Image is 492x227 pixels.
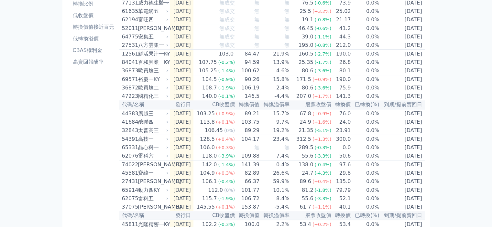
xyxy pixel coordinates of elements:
[314,68,331,73] span: (-3.6%)
[332,41,351,50] td: 212.0
[201,195,218,202] div: 115.7
[207,186,224,194] div: 112.0
[195,203,216,211] div: 145.55
[219,25,235,31] span: 無成交
[260,58,290,67] td: 13.9%
[297,25,315,32] div: 46.45
[301,186,315,194] div: 81.2
[301,169,315,177] div: 24.7
[138,118,167,126] div: 醣聯四
[122,50,137,58] div: 12561
[380,24,425,33] td: [DATE]
[290,100,332,109] th: 股票收盤價
[122,186,137,194] div: 65914
[122,76,137,83] div: 69571
[122,67,137,75] div: 36873
[312,9,331,14] span: (+3.2%)
[260,84,290,92] td: 2.4%
[297,127,315,134] div: 21.35
[70,23,117,31] li: 轉換價值接近百元
[235,58,260,67] td: 94.59
[235,67,260,75] td: 100.62
[122,161,137,169] div: 74022
[298,110,312,118] div: 67.8
[203,127,224,134] div: 106.45
[235,169,260,177] td: 82.89
[332,7,351,15] td: 25.02
[380,15,425,24] td: [DATE]
[199,144,216,151] div: 106.0
[218,162,235,167] span: (-1.4%)
[380,177,425,186] td: [DATE]
[260,118,290,126] td: 9.7%
[70,35,117,43] li: 低轉換溢價
[235,152,260,160] td: 109.88
[284,25,290,31] span: 無
[312,111,331,116] span: (+0.9%)
[138,144,167,151] div: 晶心科一
[170,50,193,58] td: [DATE]
[138,195,167,202] div: 雷科五
[332,109,351,118] td: 76.0
[332,92,351,100] td: 141.3
[70,46,117,54] li: CBAS權利金
[351,135,379,144] td: 0.0%
[332,118,351,126] td: 24.0
[254,34,259,40] span: 無
[380,109,425,118] td: [DATE]
[314,196,331,201] span: (-3.3%)
[351,169,379,177] td: 0.0%
[351,160,379,169] td: 0.0%
[138,7,167,15] div: 華電網五
[170,41,193,50] td: [DATE]
[170,15,193,24] td: [DATE]
[332,50,351,58] td: 190.0
[301,195,315,202] div: 55.6
[138,16,167,24] div: 富旺四
[254,8,259,14] span: 無
[301,67,315,75] div: 80.6
[351,15,379,24] td: 0.0%
[314,17,331,22] span: (-0.8%)
[351,194,379,203] td: 0.0%
[122,92,137,100] div: 47223
[380,67,425,75] td: [DATE]
[332,67,351,75] td: 80.1
[70,22,117,32] a: 轉換價值接近百元
[332,33,351,41] td: 44.3
[122,195,137,202] div: 62075
[170,160,193,169] td: [DATE]
[332,143,351,152] td: 0.0
[332,186,351,195] td: 79.79
[260,92,290,100] td: -4.4%
[170,92,193,100] td: [DATE]
[260,194,290,203] td: 8.4%
[138,161,167,169] div: [PERSON_NAME]
[260,177,290,186] td: 59.9%
[351,7,379,15] td: 0.0%
[122,178,137,185] div: 27431
[138,178,167,185] div: [PERSON_NAME]
[235,118,260,126] td: 103.75
[298,7,312,15] div: 25.5
[351,109,379,118] td: 0.0%
[332,58,351,67] td: 26.8
[351,177,379,186] td: 0.0%
[218,77,235,82] span: (-0.9%)
[332,194,351,203] td: 52.1
[70,45,117,56] a: CBAS權利金
[224,188,235,193] span: (0%)
[260,135,290,144] td: 23.4%
[351,50,379,58] td: 0.0%
[235,160,260,169] td: 141.39
[380,41,425,50] td: [DATE]
[351,152,379,160] td: 0.0%
[170,194,193,203] td: [DATE]
[284,8,290,14] span: 無
[314,43,331,48] span: (-0.8%)
[235,92,260,100] td: 146.5
[122,84,137,92] div: 36872
[138,169,167,177] div: 寶緯一
[170,177,193,186] td: [DATE]
[138,41,167,49] div: 八方雲集一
